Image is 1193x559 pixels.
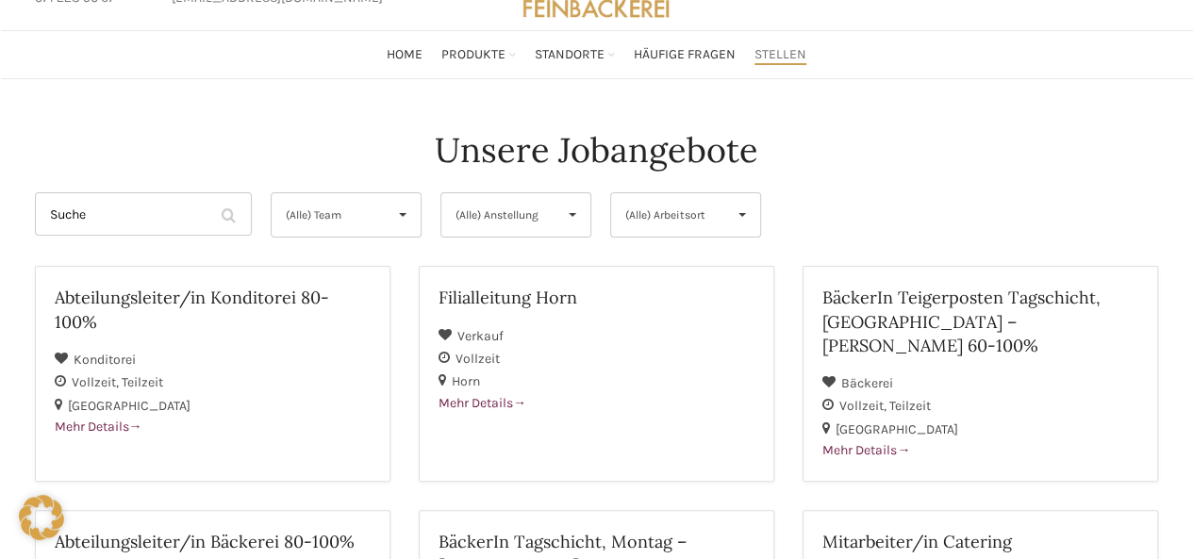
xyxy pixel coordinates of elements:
[724,193,760,237] span: ▾
[68,398,191,414] span: [GEOGRAPHIC_DATA]
[535,36,615,74] a: Standorte
[55,419,142,435] span: Mehr Details
[841,375,893,391] span: Bäckerei
[55,286,371,333] h2: Abteilungsleiter/in Konditorei 80-100%
[74,352,136,368] span: Konditorei
[822,530,1138,553] h2: Mitarbeiter/in Catering
[754,36,806,74] a: Stellen
[435,126,758,173] h4: Unsere Jobangebote
[122,374,163,390] span: Teilzeit
[634,46,736,64] span: Häufige Fragen
[35,266,390,481] a: Abteilungsleiter/in Konditorei 80-100% Konditorei Vollzeit Teilzeit [GEOGRAPHIC_DATA] Mehr Details
[439,286,754,309] h2: Filialleitung Horn
[634,36,736,74] a: Häufige Fragen
[441,36,516,74] a: Produkte
[456,351,500,367] span: Vollzeit
[419,266,774,481] a: Filialleitung Horn Verkauf Vollzeit Horn Mehr Details
[72,374,122,390] span: Vollzeit
[625,193,715,237] span: (Alle) Arbeitsort
[387,36,423,74] a: Home
[754,46,806,64] span: Stellen
[803,266,1158,481] a: BäckerIn Teigerposten Tagschicht, [GEOGRAPHIC_DATA] – [PERSON_NAME] 60-100% Bäckerei Vollzeit Tei...
[452,373,480,389] span: Horn
[35,192,252,236] input: Suche
[55,530,371,553] h2: Abteilungsleiter/in Bäckerei 80-100%
[822,442,910,458] span: Mehr Details
[555,193,590,237] span: ▾
[441,46,505,64] span: Produkte
[836,421,958,437] span: [GEOGRAPHIC_DATA]
[535,46,605,64] span: Standorte
[439,395,526,411] span: Mehr Details
[889,398,931,414] span: Teilzeit
[839,398,889,414] span: Vollzeit
[456,193,545,237] span: (Alle) Anstellung
[286,193,375,237] span: (Alle) Team
[25,36,1168,74] div: Main navigation
[822,286,1138,357] h2: BäckerIn Teigerposten Tagschicht, [GEOGRAPHIC_DATA] – [PERSON_NAME] 60-100%
[385,193,421,237] span: ▾
[457,328,504,344] span: Verkauf
[387,46,423,64] span: Home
